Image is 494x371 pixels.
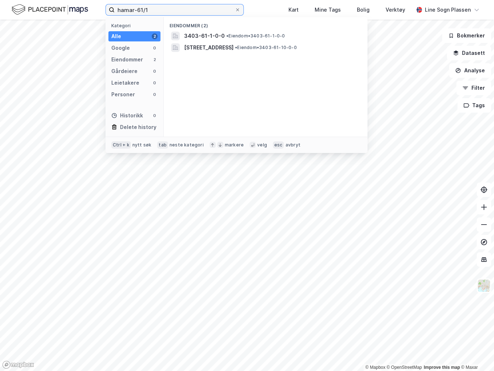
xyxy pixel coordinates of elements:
img: Z [477,279,491,293]
div: Kart [288,5,299,14]
div: Gårdeiere [111,67,138,76]
div: Alle [111,32,121,41]
iframe: Chat Widget [458,336,494,371]
a: OpenStreetMap [387,365,422,370]
a: Mapbox [365,365,385,370]
a: Mapbox homepage [2,360,34,369]
div: Ctrl + k [111,141,131,149]
div: tab [157,141,168,149]
div: Bolig [357,5,370,14]
button: Datasett [447,46,491,60]
span: 3403-61-1-0-0 [184,32,225,40]
div: Kategori [111,23,160,28]
span: Eiendom • 3403-61-1-0-0 [226,33,285,39]
span: Eiendom • 3403-61-10-0-0 [235,45,297,51]
div: neste kategori [170,142,204,148]
div: nytt søk [132,142,152,148]
div: markere [225,142,244,148]
div: velg [257,142,267,148]
div: Delete history [120,123,156,132]
div: avbryt [285,142,300,148]
a: Improve this map [424,365,460,370]
button: Filter [456,81,491,95]
span: [STREET_ADDRESS] [184,43,234,52]
img: logo.f888ab2527a4732fd821a326f86c7f29.svg [12,3,88,16]
div: esc [273,141,284,149]
span: • [226,33,228,39]
div: Mine Tags [315,5,341,14]
div: 2 [152,33,158,39]
div: 0 [152,80,158,86]
div: 0 [152,45,158,51]
div: Kontrollprogram for chat [458,336,494,371]
div: 0 [152,92,158,97]
div: Verktøy [386,5,405,14]
div: Leietakere [111,78,139,87]
span: • [235,45,237,50]
input: Søk på adresse, matrikkel, gårdeiere, leietakere eller personer [115,4,235,15]
button: Analyse [449,63,491,78]
div: Personer [111,90,135,99]
div: 0 [152,113,158,118]
button: Tags [457,98,491,113]
div: Historikk [111,111,143,120]
div: 2 [152,57,158,62]
div: Eiendommer (2) [164,17,367,30]
div: Google [111,44,130,52]
div: 0 [152,68,158,74]
div: Eiendommer [111,55,143,64]
button: Bokmerker [442,28,491,43]
div: Line Sogn Plassen [425,5,471,14]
